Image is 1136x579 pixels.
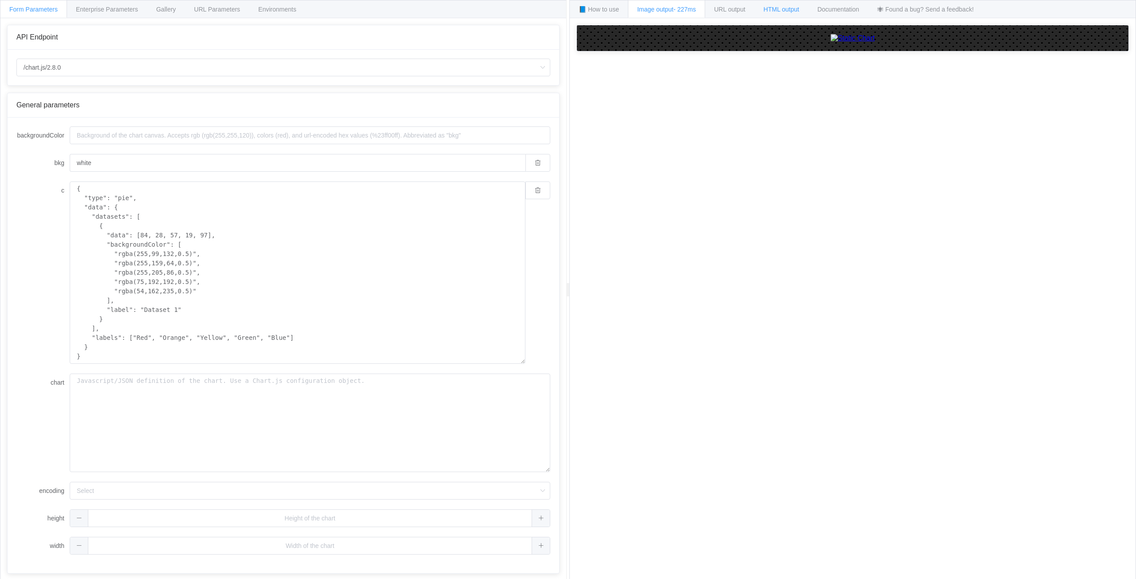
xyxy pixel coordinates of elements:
label: encoding [16,482,70,500]
input: Width of the chart [70,537,550,555]
span: Image output [637,6,696,13]
span: Documentation [817,6,859,13]
span: Gallery [156,6,176,13]
span: Environments [258,6,296,13]
label: height [16,509,70,527]
span: 📘 How to use [579,6,619,13]
label: chart [16,374,70,391]
label: c [16,181,70,199]
input: Select [70,482,550,500]
input: Height of the chart [70,509,550,527]
label: bkg [16,154,70,172]
a: Static Chart [586,34,1120,42]
span: URL Parameters [194,6,240,13]
img: Static Chart [831,34,875,42]
span: HTML output [764,6,799,13]
input: Select [16,59,550,76]
span: API Endpoint [16,33,58,41]
span: Enterprise Parameters [76,6,138,13]
span: - 227ms [674,6,696,13]
input: Background of the chart canvas. Accepts rgb (rgb(255,255,120)), colors (red), and url-encoded hex... [70,154,525,172]
label: backgroundColor [16,126,70,144]
span: 🕷 Found a bug? Send a feedback! [877,6,974,13]
span: General parameters [16,101,79,109]
span: URL output [714,6,745,13]
span: Form Parameters [9,6,58,13]
input: Background of the chart canvas. Accepts rgb (rgb(255,255,120)), colors (red), and url-encoded hex... [70,126,550,144]
label: width [16,537,70,555]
